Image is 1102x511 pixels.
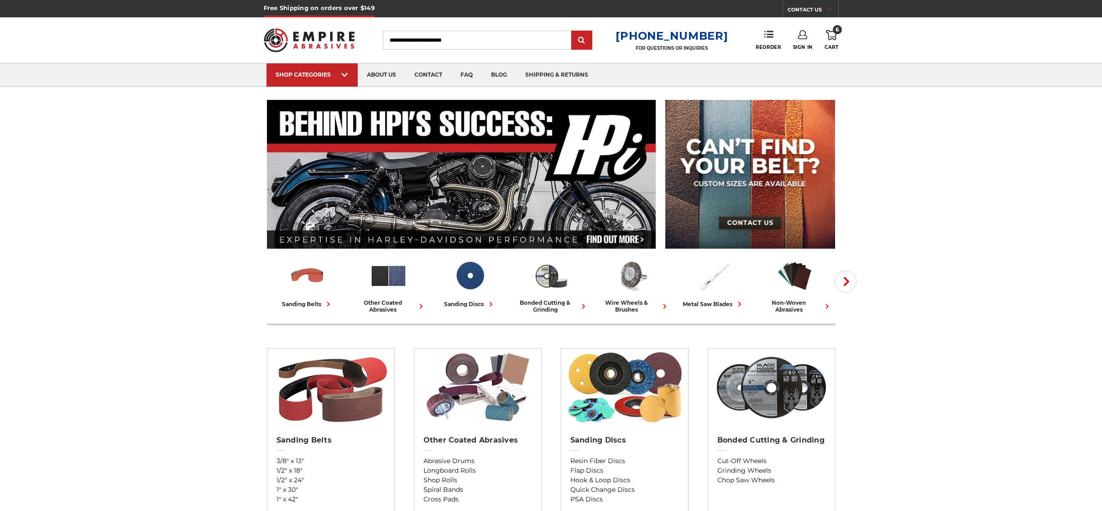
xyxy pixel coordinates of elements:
[277,466,385,475] a: 1/2" x 18"
[570,475,679,485] a: Hook & Loop Discs
[825,44,838,50] span: Cart
[423,436,532,445] h2: Other Coated Abrasives
[776,257,814,295] img: Non-woven Abrasives
[717,466,826,475] a: Grinding Wheels
[267,100,656,249] img: Banner for an interview featuring Horsepower Inc who makes Harley performance upgrades featured o...
[717,456,826,466] a: Cut-Off Wheels
[616,29,728,42] a: [PHONE_NUMBER]
[595,257,669,313] a: wire wheels & brushes
[793,44,813,50] span: Sign In
[451,63,482,87] a: faq
[595,299,669,313] div: wire wheels & brushes
[370,257,407,295] img: Other Coated Abrasives
[683,299,744,309] div: metal saw blades
[277,456,385,466] a: 3/8" x 13"
[514,299,588,313] div: bonded cutting & grinding
[271,257,345,309] a: sanding belts
[272,349,390,426] img: Sanding Belts
[276,71,349,78] div: SHOP CATEGORIES
[423,475,532,485] a: Shop Rolls
[277,485,385,495] a: 1" x 30"
[833,25,842,34] span: 6
[717,436,826,445] h2: Bonded Cutting & Grinding
[277,436,385,445] h2: Sanding Belts
[677,257,751,309] a: metal saw blades
[423,466,532,475] a: Longboard Rolls
[717,475,826,485] a: Chop Saw Wheels
[758,299,832,313] div: non-woven abrasives
[695,257,732,295] img: Metal Saw Blades
[423,495,532,504] a: Cross Pads
[444,299,496,309] div: sanding discs
[573,31,591,50] input: Submit
[532,257,570,295] img: Bonded Cutting & Grinding
[613,257,651,295] img: Wire Wheels & Brushes
[277,495,385,504] a: 1" x 42"
[418,349,537,426] img: Other Coated Abrasives
[405,63,451,87] a: contact
[358,63,405,87] a: about us
[516,63,597,87] a: shipping & returns
[570,436,679,445] h2: Sanding Discs
[756,30,781,50] a: Reorder
[277,475,385,485] a: 1/2" x 24"
[565,349,684,426] img: Sanding Discs
[756,44,781,50] span: Reorder
[835,271,857,292] button: Next
[616,45,728,51] p: FOR QUESTIONS OR INQUIRIES
[433,257,507,309] a: sanding discs
[825,30,838,50] a: 6 Cart
[570,495,679,504] a: PSA Discs
[288,257,326,295] img: Sanding Belts
[758,257,832,313] a: non-woven abrasives
[352,299,426,313] div: other coated abrasives
[712,349,830,426] img: Bonded Cutting & Grinding
[423,485,532,495] a: Spiral Bands
[788,5,838,17] a: CONTACT US
[514,257,588,313] a: bonded cutting & grinding
[352,257,426,313] a: other coated abrasives
[482,63,516,87] a: blog
[570,485,679,495] a: Quick Change Discs
[423,456,532,466] a: Abrasive Drums
[570,456,679,466] a: Resin Fiber Discs
[570,466,679,475] a: Flap Discs
[282,299,333,309] div: sanding belts
[264,22,355,58] img: Empire Abrasives
[451,257,489,295] img: Sanding Discs
[665,100,835,249] img: promo banner for custom belts.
